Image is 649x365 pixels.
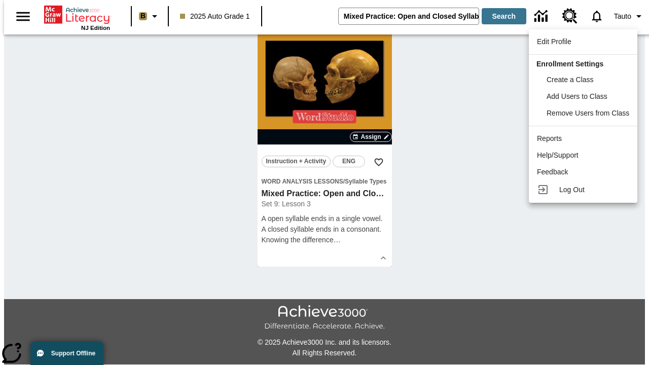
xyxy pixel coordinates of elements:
span: Remove Users from Class [547,109,629,117]
span: Feedback [537,168,568,176]
span: Help/Support [537,151,579,159]
span: Create a Class [547,76,594,84]
span: Enrollment Settings [536,60,603,68]
span: Reports [537,134,562,142]
span: Log Out [559,186,585,194]
span: Add Users to Class [547,92,607,100]
span: Edit Profile [537,38,571,46]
